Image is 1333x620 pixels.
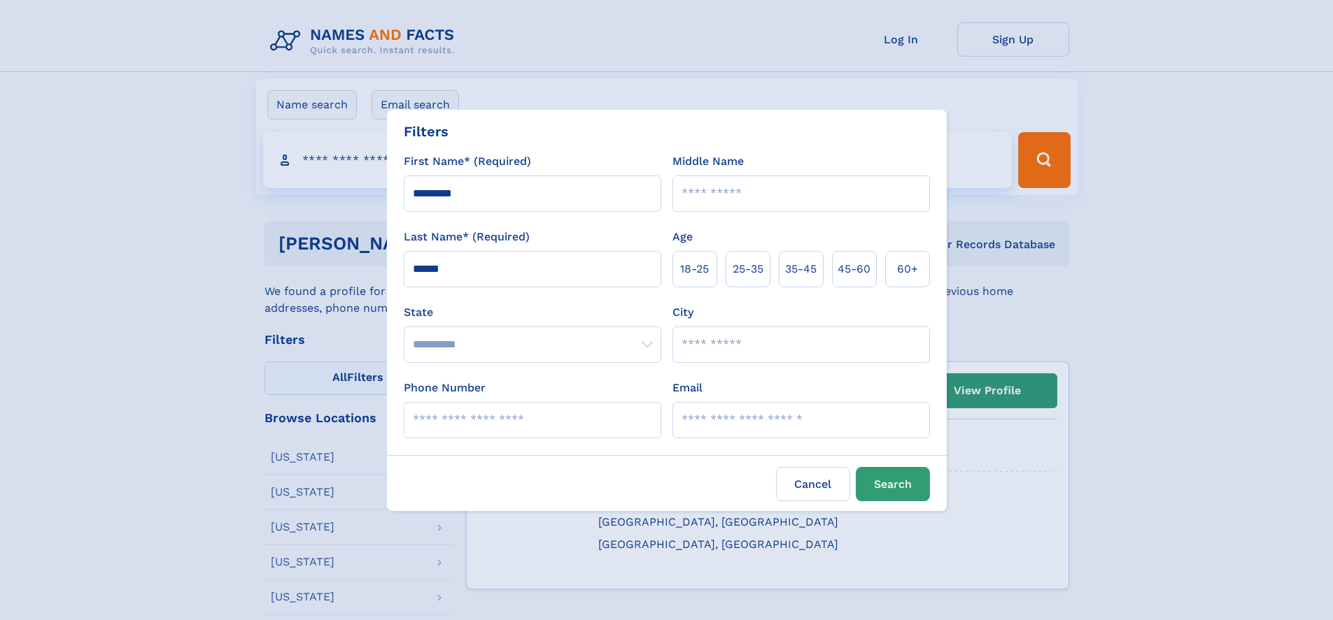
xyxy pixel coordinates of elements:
[404,380,486,396] label: Phone Number
[672,229,693,245] label: Age
[838,261,870,277] span: 45‑60
[404,229,530,245] label: Last Name* (Required)
[776,467,850,501] label: Cancel
[404,304,661,321] label: State
[672,153,744,170] label: Middle Name
[672,380,703,396] label: Email
[404,121,449,142] div: Filters
[672,304,693,321] label: City
[897,261,918,277] span: 60+
[733,261,763,277] span: 25‑35
[785,261,817,277] span: 35‑45
[404,153,531,170] label: First Name* (Required)
[680,261,709,277] span: 18‑25
[856,467,930,501] button: Search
